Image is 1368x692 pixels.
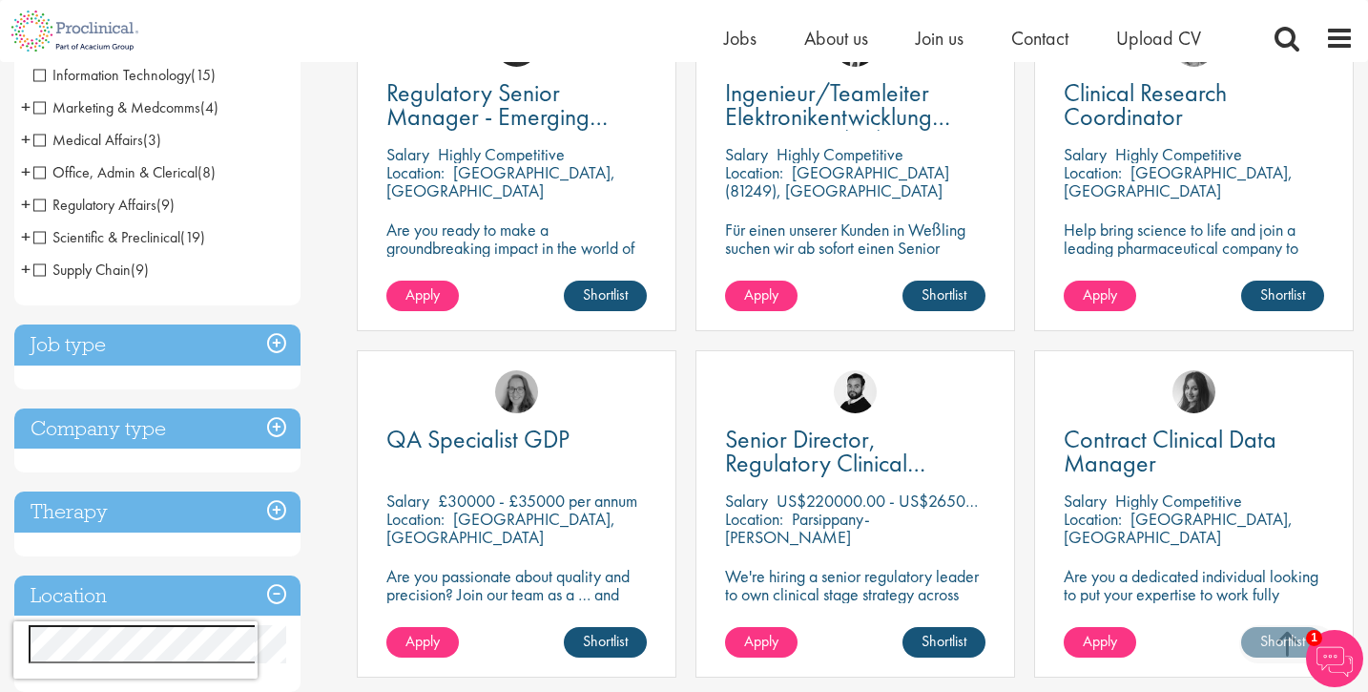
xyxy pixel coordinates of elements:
span: Salary [386,490,429,512]
span: QA Specialist GDP [386,423,570,455]
a: Shortlist [902,627,985,658]
p: Highly Competitive [777,143,903,165]
a: Contract Clinical Data Manager [1064,428,1324,475]
a: Upload CV [1116,26,1201,51]
a: Contact [1011,26,1068,51]
span: Location: [725,508,783,530]
p: [GEOGRAPHIC_DATA], [GEOGRAPHIC_DATA] [386,161,615,201]
span: Apply [744,284,778,304]
span: (8) [197,162,216,182]
span: Location: [1064,161,1122,183]
span: (9) [156,195,175,215]
span: Salary [725,490,768,512]
span: Office, Admin & Clerical [33,162,216,182]
span: Apply [1083,284,1117,304]
span: Location: [386,161,445,183]
p: Are you a dedicated individual looking to put your expertise to work fully flexibly in a remote p... [1064,567,1324,621]
span: Regulatory Affairs [33,195,156,215]
span: + [21,222,31,251]
p: £30000 - £35000 per annum [438,490,637,512]
p: Für einen unserer Kunden in Weßling suchen wir ab sofort einen Senior Electronics Engineer Avioni... [725,220,985,293]
p: [GEOGRAPHIC_DATA] (81249), [GEOGRAPHIC_DATA] [725,161,949,201]
span: + [21,190,31,219]
span: Salary [1064,143,1107,165]
span: Clinical Research Coordinator [1064,76,1227,133]
a: Join us [916,26,964,51]
span: Regulatory Affairs [33,195,175,215]
span: + [21,157,31,186]
iframe: reCAPTCHA [13,621,258,679]
img: Ingrid Aymes [495,370,538,413]
p: Are you passionate about quality and precision? Join our team as a … and help ensure top-tier sta... [386,567,647,640]
span: Marketing & Medcomms [33,97,218,117]
a: Senior Director, Regulatory Clinical Strategy [725,428,985,475]
span: Location: [725,161,783,183]
a: Shortlist [564,281,647,311]
a: Apply [1064,281,1136,311]
span: Location: [386,508,445,530]
span: Medical Affairs [33,130,161,150]
p: [GEOGRAPHIC_DATA], [GEOGRAPHIC_DATA] [386,508,615,548]
span: Location: [1064,508,1122,530]
a: Apply [725,281,798,311]
span: Office, Admin & Clerical [33,162,197,182]
span: Senior Director, Regulatory Clinical Strategy [725,423,925,503]
a: Apply [1064,627,1136,658]
span: Scientific & Preclinical [33,227,180,247]
p: Highly Competitive [438,143,565,165]
span: Salary [1064,490,1107,512]
a: Apply [386,627,459,658]
p: [GEOGRAPHIC_DATA], [GEOGRAPHIC_DATA] [1064,161,1293,201]
a: Regulatory Senior Manager - Emerging Markets [386,81,647,129]
span: Ingenieur/Teamleiter Elektronikentwicklung Aviation (m/w/d) [725,76,950,157]
img: Chatbot [1306,630,1363,687]
span: + [21,93,31,121]
div: Company type [14,409,301,450]
span: Information Technology [33,65,216,85]
a: About us [804,26,868,51]
a: Apply [725,627,798,658]
img: Heidi Hennigan [1172,370,1215,413]
a: Jobs [724,26,757,51]
span: (19) [180,227,205,247]
span: Supply Chain [33,260,149,280]
a: Clinical Research Coordinator [1064,81,1324,129]
span: Apply [1083,631,1117,651]
a: QA Specialist GDP [386,428,647,451]
img: Nick Walker [834,370,877,413]
span: Apply [405,631,440,651]
a: Shortlist [902,281,985,311]
p: [GEOGRAPHIC_DATA], [GEOGRAPHIC_DATA] [1064,508,1293,548]
h3: Job type [14,325,301,366]
a: Shortlist [564,627,647,658]
a: Ingenieur/Teamleiter Elektronikentwicklung Aviation (m/w/d) [725,81,985,129]
p: We're hiring a senior regulatory leader to own clinical stage strategy across multiple programs. [725,567,985,621]
span: + [21,255,31,283]
span: Apply [744,631,778,651]
span: (15) [191,65,216,85]
span: 1 [1306,630,1322,646]
h3: Therapy [14,492,301,533]
span: Scientific & Preclinical [33,227,205,247]
a: Apply [386,281,459,311]
span: Salary [386,143,429,165]
span: Apply [405,284,440,304]
span: Information Technology [33,65,191,85]
span: Medical Affairs [33,130,143,150]
p: US$220000.00 - US$265000 per annum + Highly Competitive Salary [777,490,1247,512]
p: Are you ready to make a groundbreaking impact in the world of biotechnology? Join a growing compa... [386,220,647,311]
p: Highly Competitive [1115,490,1242,512]
span: + [21,125,31,154]
span: Regulatory Senior Manager - Emerging Markets [386,76,608,157]
span: (9) [131,260,149,280]
h3: Location [14,576,301,617]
